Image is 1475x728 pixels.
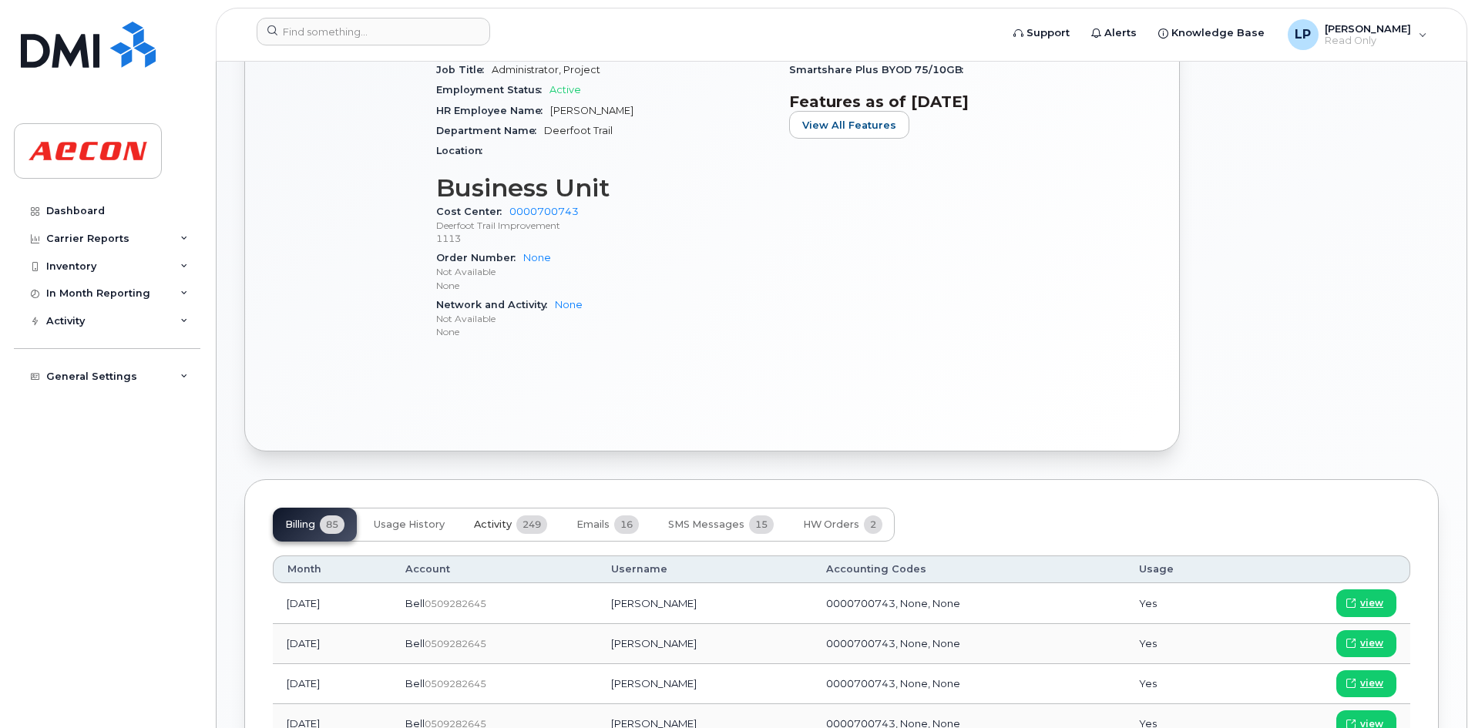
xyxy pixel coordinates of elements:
a: view [1336,589,1396,616]
span: Location [436,145,490,156]
span: Network and Activity [436,299,555,310]
span: [PERSON_NAME] [550,105,633,116]
td: Yes [1125,583,1244,623]
a: 0000700743 [509,206,579,217]
span: Active [549,84,581,96]
h3: Features as of [DATE] [789,92,1124,111]
span: [PERSON_NAME] [1325,22,1411,35]
th: Accounting Codes [812,555,1125,583]
span: Department Name [436,125,544,136]
span: Emails [576,518,610,531]
span: 2 [864,515,882,534]
span: Read Only [1325,35,1411,47]
p: None [436,325,771,338]
span: Support [1026,25,1070,41]
span: View All Features [802,118,896,133]
span: 0000700743, None, None [826,677,960,689]
button: View All Features [789,111,909,139]
p: Not Available [436,265,771,278]
p: Deerfoot Trail Improvement [436,219,771,232]
a: Support [1003,18,1080,49]
input: Find something... [257,18,490,45]
span: view [1360,676,1383,690]
th: Account [391,555,598,583]
td: [DATE] [273,583,391,623]
span: view [1360,596,1383,610]
span: 0509282645 [425,598,486,609]
span: view [1360,636,1383,650]
td: Yes [1125,664,1244,704]
td: Yes [1125,624,1244,664]
span: LP [1295,25,1311,44]
span: Bell [405,597,425,609]
td: [PERSON_NAME] [597,583,812,623]
span: 249 [516,515,547,534]
a: Alerts [1080,18,1147,49]
a: None [555,299,583,310]
a: view [1336,630,1396,657]
span: 0509282645 [425,638,486,649]
a: None [523,252,551,263]
div: Lisa Papirnik [1277,19,1438,50]
td: [DATE] [273,624,391,664]
th: Username [597,555,812,583]
span: Usage History [374,518,445,531]
span: Job Title [436,64,492,75]
span: SMS Messages [668,518,744,531]
span: Deerfoot Trail [544,125,613,136]
span: 0000700743, None, None [826,637,960,649]
th: Month [273,555,391,583]
p: None [436,279,771,292]
td: [PERSON_NAME] [597,624,812,664]
td: [PERSON_NAME] [597,664,812,704]
span: Order Number [436,252,523,263]
td: [DATE] [273,664,391,704]
span: 0509282645 [425,678,486,689]
span: Bell [405,677,425,689]
span: Cost Center [436,206,509,217]
span: Bell [405,637,425,649]
span: 15 [749,515,774,534]
span: HW Orders [803,518,859,531]
span: Alerts [1104,25,1137,41]
span: 16 [614,515,639,534]
span: Activity [474,518,512,531]
p: Not Available [436,312,771,325]
span: Administrator, Project [492,64,600,75]
span: Smartshare Plus BYOD 75/10GB [789,64,971,75]
span: included this month [301,39,405,64]
h3: Business Unit [436,174,771,202]
p: 1113 [436,232,771,245]
a: Knowledge Base [1147,18,1275,49]
span: Knowledge Base [1171,25,1265,41]
a: view [1336,670,1396,697]
span: Employment Status [436,84,549,96]
th: Usage [1125,555,1244,583]
span: 0000700743, None, None [826,597,960,609]
span: HR Employee Name [436,105,550,116]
